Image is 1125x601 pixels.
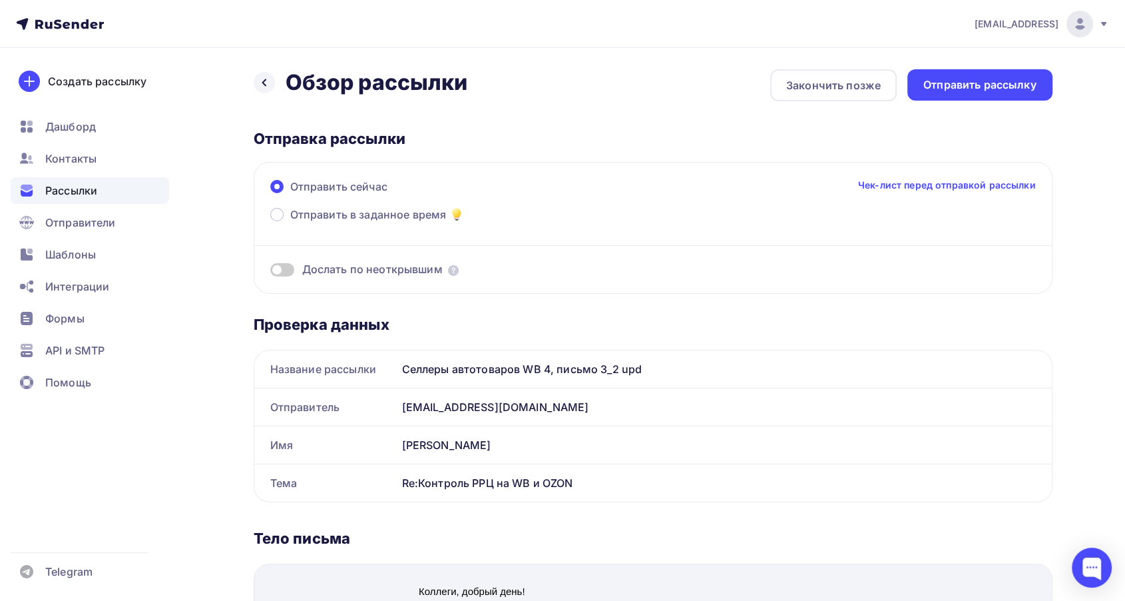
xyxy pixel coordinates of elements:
div: [EMAIL_ADDRESS][DOMAIN_NAME] [397,388,1052,426]
a: [EMAIL_ADDRESS] [975,11,1109,37]
span: Не получили от вас ответа, возможно письмо не дошло до нужного сотрудника. Перешлите, пожалуйста,... [5,27,435,61]
span: Telegram [45,564,93,580]
span: Вы можете протестировать репрайсер, понять, что происходит у вас в [GEOGRAPHIC_DATA], и уже прини... [5,424,470,526]
a: Шаблоны [11,241,169,268]
span: API и SMTP [45,342,105,358]
a: Дашборд [11,113,169,140]
div: Re:Контроль РРЦ на WB и OZON [397,464,1052,502]
span: Контакты [45,151,97,167]
span: Шаблоны [45,247,96,263]
span: Интеграции [45,279,109,295]
div: Создать рассылку [48,73,146,89]
div: Отправить рассылку [923,77,1036,93]
a: Отправители [11,209,169,236]
a: Рассылки [11,177,169,204]
div: [PERSON_NAME] [397,426,1052,464]
h2: Обзор рассылки [286,69,468,96]
div: Тело письма [254,529,1052,548]
a: [URL][DOMAIN_NAME] [5,163,111,174]
span: Отправить в заданное время [290,207,447,223]
span: Помощь [45,374,91,390]
a: Чек-лист перед отправкой рассылки [858,179,1036,192]
span: Дослать по неоткрывшим [302,262,443,277]
span: Отправители [45,215,116,231]
img: orig [5,197,85,232]
span: Дашборд [45,119,96,135]
div: Отправитель [254,388,397,426]
span: ---------------- Кому: {{email}}; Тема: Контроль РРЦ на WB и OZON; [5,255,464,413]
a: Формы [11,305,169,332]
span: Коллеги, добрый день! [5,5,112,17]
div: Закончить позже [786,77,881,93]
span: Рассылки [45,183,97,199]
span: [EMAIL_ADDRESS] [975,17,1058,31]
span: Хорошего дня! -- [5,72,73,117]
div: Название рассылки [254,350,397,388]
a: Контакты [11,145,169,172]
div: Проверка данных [254,315,1052,334]
span: Формы [45,310,85,326]
div: Селлеры автотоваров WB 4, письмо 3_2 upd [397,350,1052,388]
a: @tatianauvarova [5,174,81,185]
span: С уважением, [PERSON_NAME] Команда Imprice [PHONE_NUMBER] [5,117,111,234]
div: Тема [254,464,397,502]
div: Имя [254,426,397,464]
span: По результатам нашего общения с продавцами и производителями, работающими на маркетплейсах с РРЦ,... [5,345,464,413]
div: Отправка рассылки [254,129,1052,148]
span: Коллеги, добрый день! В продолжение прошлого письма [PERSON_NAME] информацией, что сейчас видим в... [5,300,449,345]
span: Отправить сейчас [290,179,387,195]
